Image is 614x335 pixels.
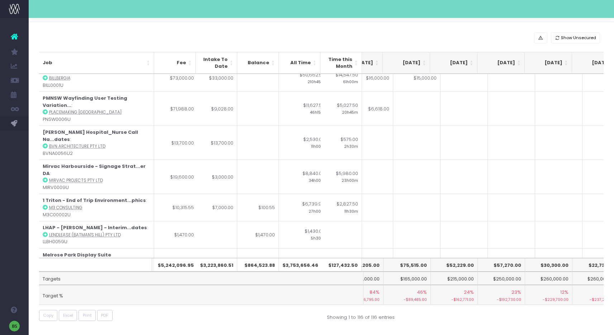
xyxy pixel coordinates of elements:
[237,221,279,248] td: $1,470.00
[311,143,325,149] small: 11h00m
[279,194,329,221] td: $6,739.98
[196,91,237,126] td: $9,028.00
[279,52,320,74] th: All Time: activate to sort column ascending
[39,272,364,285] td: Targets
[551,32,600,43] button: Show Unsecured
[59,310,77,321] button: Excel
[320,91,362,126] td: $5,027.50
[431,272,478,285] td: $215,000.00
[196,126,237,160] td: $13,700.00
[39,285,364,305] td: Target %
[344,143,358,149] small: 2h30m
[279,248,329,282] td: $2,905.00
[309,208,325,214] small: 27h00m
[63,312,73,319] span: Excel
[39,126,154,160] td: : BVNA0056U2
[309,177,325,183] small: 34h00m
[154,91,198,126] td: $71,988.00
[342,109,358,115] small: 20h45m
[308,78,325,85] small: 210h45m
[43,197,146,204] strong: 1 Triton - End of Trip Environment...phics
[384,258,431,272] th: $75,515.00
[39,52,154,74] th: Job: activate to sort column ascending
[43,129,138,143] strong: [PERSON_NAME] Hospital_Nurse Call Na...dates
[561,35,596,41] span: Show Unsecured
[393,65,441,92] td: $15,000.00
[346,65,393,92] td: $16,000.00
[279,258,322,272] th: $3,753,656.46
[154,194,198,221] td: $10,315.55
[464,289,474,296] span: 24%
[39,160,154,194] td: : MIRV0009U
[49,205,82,211] abbr: M3 Consulting
[529,296,568,303] small: -$229,700.00
[320,65,362,92] td: $14,547.50
[237,194,279,221] td: $100.55
[417,289,427,296] span: 46%
[481,296,521,303] small: -$192,730.00
[49,75,71,81] abbr: Billbergia
[196,248,237,282] td: $18,760.00
[478,258,525,272] th: $57,270.00
[525,258,572,272] th: $30,300.00
[320,194,362,221] td: $2,827.50
[101,312,108,319] span: PDF
[39,65,154,92] td: : BILL0001U
[370,289,380,296] span: 84%
[237,258,279,272] th: $864,523.88
[43,312,53,319] span: Copy
[279,160,329,194] td: $8,840.00
[431,258,478,272] th: $52,229.00
[320,160,362,194] td: $5,980.00
[279,126,329,160] td: $2,530.00
[154,52,196,74] th: Fee: activate to sort column ascending
[320,248,362,282] td: $157.50
[154,248,198,282] td: $20,760.00
[83,312,92,319] span: Print
[320,126,362,160] td: $575.00
[154,258,198,272] th: $5,242,096.95
[384,272,431,285] td: $165,000.00
[320,258,362,272] th: $127,432.50
[342,177,358,183] small: 23h00m
[49,232,121,238] abbr: Lendlease (Batman's Hill) Pty Ltd
[511,289,521,296] span: 23%
[196,258,237,272] th: $3,223,860.51
[39,91,154,126] td: : PNSW0006U
[525,52,572,74] th: Apr 26: activate to sort column ascending
[237,52,279,74] th: Balance: activate to sort column ascending
[434,296,474,303] small: -$162,771.00
[383,52,430,74] th: Jan 26: activate to sort column ascending
[43,163,146,177] strong: Mirvac Harbourside - Signage Strat...er DA
[279,91,329,126] td: $11,627.50
[97,310,113,321] button: PDF
[196,160,237,194] td: $3,000.00
[154,65,198,92] td: $73,000.00
[43,251,111,265] strong: Melrose Park Display Suite Variati...ments
[311,235,325,241] small: 5h30m
[78,310,96,321] button: Print
[49,109,122,115] abbr: Placemaking NSW
[49,178,103,183] abbr: Mirvac Projects Pty Ltd
[196,194,237,221] td: $7,000.00
[43,224,147,231] strong: LHAP - [PERSON_NAME] - Interim...dates
[39,248,154,282] td: : SEKI000U53
[196,65,237,92] td: $33,000.00
[49,143,105,149] abbr: BVN Architecture Pty Ltd
[430,52,477,74] th: Feb 26: activate to sort column ascending
[39,194,154,221] td: : M3C00002U
[39,310,58,321] button: Copy
[9,321,20,331] img: images/default_profile_image.png
[154,221,198,248] td: $1,470.00
[327,310,395,321] div: Showing 1 to 116 of 116 entries
[154,126,198,160] td: $13,700.00
[343,78,358,85] small: 61h00m
[387,296,427,303] small: -$89,485.00
[279,65,329,92] td: $50,662.50
[560,289,568,296] span: 12%
[196,52,237,74] th: Intake To Date: activate to sort column ascending
[477,52,525,74] th: Mar 26: activate to sort column ascending
[525,272,572,285] td: $260,000.00
[346,91,393,126] td: $6,618.00
[344,208,358,214] small: 11h30m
